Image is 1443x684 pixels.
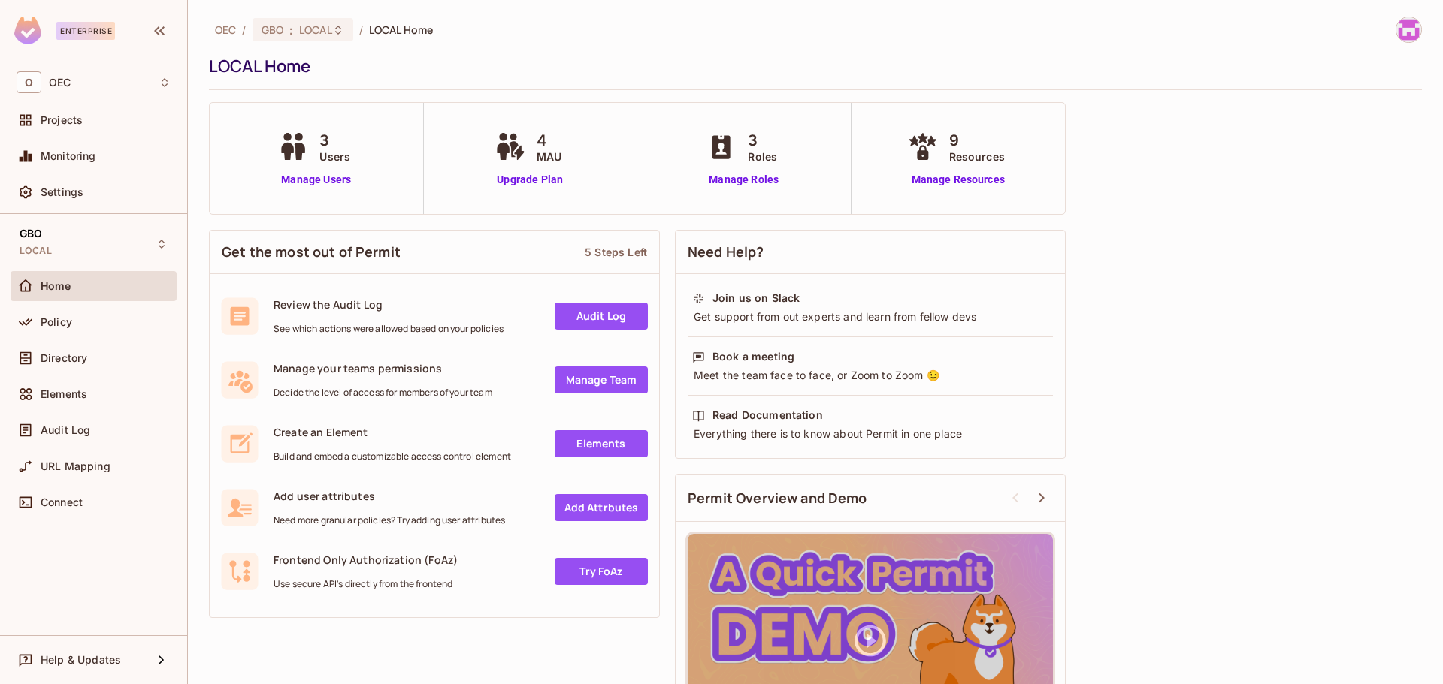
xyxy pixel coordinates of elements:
[41,186,83,198] span: Settings
[492,172,569,188] a: Upgrade Plan
[41,114,83,126] span: Projects
[692,309,1048,324] div: Get support from out experts and learn from fellow devs
[274,450,511,463] span: Build and embed a customizable access control element
[49,77,71,89] span: Workspace: OEC
[537,129,561,152] span: 4
[289,24,294,36] span: :
[274,425,511,439] span: Create an Element
[41,352,87,364] span: Directory
[41,388,87,400] span: Elements
[222,243,401,261] span: Get the most out of Permit
[748,149,777,164] span: Roles
[555,366,648,393] a: Manage Team
[242,23,246,37] li: /
[555,558,648,585] a: Try FoAz
[703,172,785,188] a: Manage Roles
[274,172,358,188] a: Manage Users
[692,426,1048,441] div: Everything there is to know about Permit in one place
[41,280,71,292] span: Home
[585,245,647,259] div: 5 Steps Left
[274,553,458,567] span: Frontend Only Authorization (FoAz)
[369,23,433,37] span: LOCAL Home
[712,349,794,364] div: Book a meeting
[274,578,458,590] span: Use secure API's directly from the frontend
[41,460,110,472] span: URL Mapping
[359,23,363,37] li: /
[20,227,42,240] span: GBO
[712,408,823,423] div: Read Documentation
[555,430,648,457] a: Elements
[537,149,561,164] span: MAU
[712,291,800,306] div: Join us on Slack
[209,55,1414,77] div: LOCAL Home
[319,129,350,152] span: 3
[688,489,867,508] span: Permit Overview and Demo
[904,172,1012,188] a: Manage Resources
[319,149,350,164] span: Users
[748,129,777,152] span: 3
[274,361,492,375] span: Manage your teams permissions
[555,303,648,330] a: Audit Log
[14,17,41,44] img: SReyMgAAAABJRU5ErkJggg==
[215,23,236,37] span: the active workspace
[17,71,41,93] span: O
[41,150,96,162] span: Monitoring
[20,245,52,257] span: LOCAL
[41,316,72,328] span: Policy
[299,23,332,37] span: LOCAL
[688,243,764,261] span: Need Help?
[41,424,90,436] span: Audit Log
[41,496,83,508] span: Connect
[692,368,1048,383] div: Meet the team face to face, or Zoom to Zoom 😉
[262,23,283,37] span: GBO
[555,494,648,521] a: Add Attrbutes
[274,323,504,335] span: See which actions were allowed based on your policies
[41,654,121,666] span: Help & Updates
[949,129,1005,152] span: 9
[56,22,115,40] div: Enterprise
[1396,17,1421,42] img: Santiago.DeIralaMut@oeconnection.com
[274,387,492,399] span: Decide the level of access for members of your team
[274,489,505,503] span: Add user attributes
[274,297,504,312] span: Review the Audit Log
[274,514,505,526] span: Need more granular policies? Try adding user attributes
[949,149,1005,164] span: Resources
